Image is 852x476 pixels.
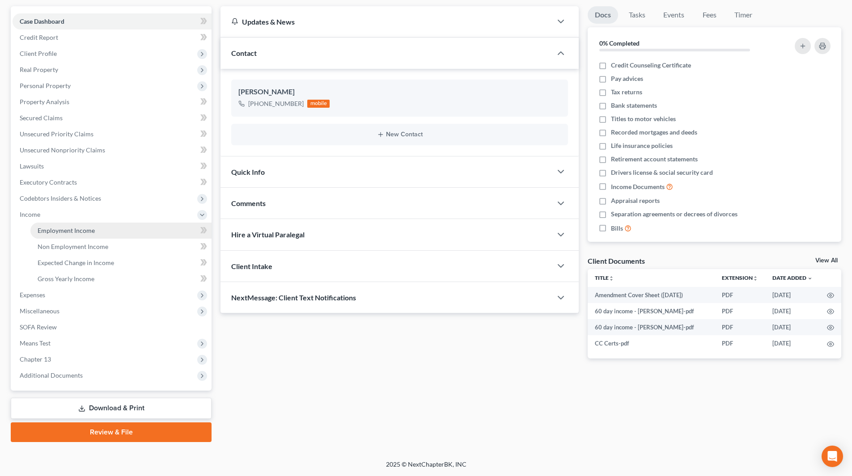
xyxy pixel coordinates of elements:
[238,131,561,138] button: New Contact
[588,287,715,303] td: Amendment Cover Sheet ([DATE])
[588,335,715,351] td: CC Certs-pdf
[715,319,765,335] td: PDF
[30,255,212,271] a: Expected Change in Income
[238,87,561,97] div: [PERSON_NAME]
[611,182,665,191] span: Income Documents
[20,178,77,186] span: Executory Contracts
[765,319,820,335] td: [DATE]
[20,34,58,41] span: Credit Report
[20,211,40,218] span: Income
[656,6,691,24] a: Events
[20,130,93,138] span: Unsecured Priority Claims
[38,259,114,266] span: Expected Change in Income
[611,141,673,150] span: Life insurance policies
[20,323,57,331] span: SOFA Review
[611,196,660,205] span: Appraisal reports
[611,114,676,123] span: Titles to motor vehicles
[231,230,305,239] span: Hire a Virtual Paralegal
[20,291,45,299] span: Expenses
[20,17,64,25] span: Case Dashboard
[611,61,691,70] span: Credit Counseling Certificate
[588,256,645,265] div: Client Documents
[13,13,212,29] a: Case Dashboard
[13,110,212,126] a: Secured Claims
[611,210,738,219] span: Separation agreements or decrees of divorces
[20,371,83,379] span: Additional Documents
[231,293,356,302] span: NextMessage: Client Text Notifications
[822,446,843,467] div: Open Intercom Messenger
[231,199,266,207] span: Comments
[20,146,105,154] span: Unsecured Nonpriority Claims
[248,99,304,108] div: [PHONE_NUMBER]
[38,227,95,234] span: Employment Income
[753,276,758,281] i: unfold_more
[307,100,330,108] div: mobile
[30,223,212,239] a: Employment Income
[611,74,643,83] span: Pay advices
[807,276,813,281] i: expand_more
[715,287,765,303] td: PDF
[13,174,212,190] a: Executory Contracts
[13,319,212,335] a: SOFA Review
[611,128,697,137] span: Recorded mortgages and deeds
[765,303,820,319] td: [DATE]
[13,29,212,46] a: Credit Report
[611,168,713,177] span: Drivers license & social security card
[765,287,820,303] td: [DATE]
[231,17,541,26] div: Updates & News
[595,274,614,281] a: Titleunfold_more
[20,339,51,347] span: Means Test
[20,98,69,105] span: Property Analysis
[611,88,642,97] span: Tax returns
[231,262,272,270] span: Client Intake
[772,274,813,281] a: Date Added expand_more
[588,6,618,24] a: Docs
[20,66,58,73] span: Real Property
[20,162,44,170] span: Lawsuits
[609,276,614,281] i: unfold_more
[20,50,57,57] span: Client Profile
[588,319,715,335] td: 60 day income - [PERSON_NAME]-pdf
[30,239,212,255] a: Non Employment Income
[715,303,765,319] td: PDF
[231,49,257,57] span: Contact
[13,158,212,174] a: Lawsuits
[20,82,71,89] span: Personal Property
[599,39,640,47] strong: 0% Completed
[171,460,681,476] div: 2025 © NextChapterBK, INC
[20,307,59,315] span: Miscellaneous
[722,274,758,281] a: Extensionunfold_more
[20,114,63,122] span: Secured Claims
[611,101,657,110] span: Bank statements
[715,335,765,351] td: PDF
[11,398,212,419] a: Download & Print
[20,194,101,202] span: Codebtors Insiders & Notices
[815,257,838,264] a: View All
[38,275,94,282] span: Gross Yearly Income
[622,6,653,24] a: Tasks
[13,142,212,158] a: Unsecured Nonpriority Claims
[20,355,51,363] span: Chapter 13
[11,422,212,442] a: Review & File
[30,271,212,287] a: Gross Yearly Income
[588,303,715,319] td: 60 day income - [PERSON_NAME]-pdf
[231,168,265,176] span: Quick Info
[611,155,698,164] span: Retirement account statements
[13,126,212,142] a: Unsecured Priority Claims
[611,224,623,233] span: Bills
[38,243,108,250] span: Non Employment Income
[727,6,759,24] a: Timer
[695,6,724,24] a: Fees
[765,335,820,351] td: [DATE]
[13,94,212,110] a: Property Analysis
